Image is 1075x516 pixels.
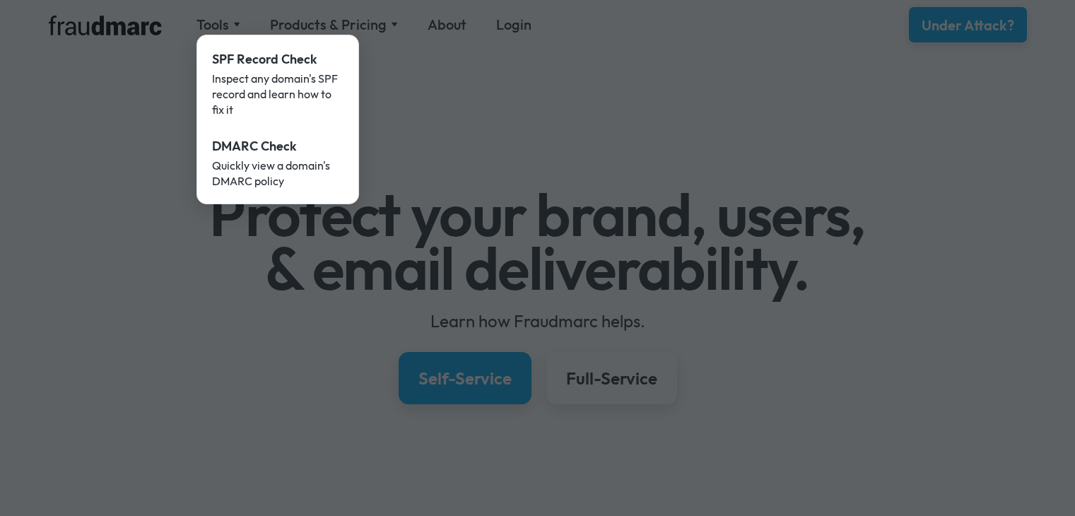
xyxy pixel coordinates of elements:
[212,137,343,156] div: DMARC Check
[212,158,343,189] div: Quickly view a domain's DMARC policy
[202,127,353,199] a: DMARC CheckQuickly view a domain's DMARC policy
[212,50,343,69] div: SPF Record Check
[212,71,343,117] div: Inspect any domain's SPF record and learn how to fix it
[196,35,359,204] nav: Tools
[202,40,353,127] a: SPF Record CheckInspect any domain's SPF record and learn how to fix it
